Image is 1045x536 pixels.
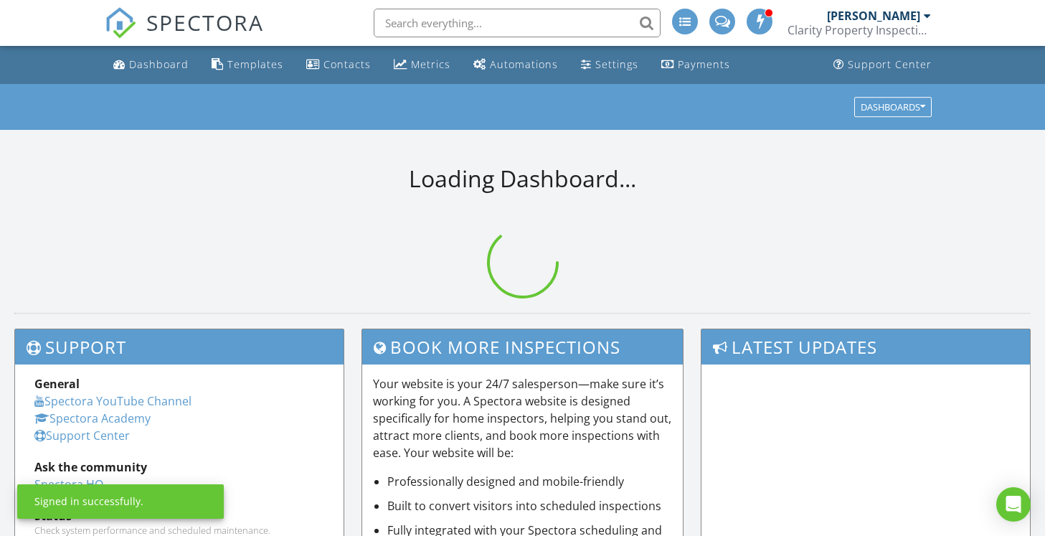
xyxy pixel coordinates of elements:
[15,329,344,365] h3: Support
[828,52,937,78] a: Support Center
[656,52,736,78] a: Payments
[362,329,682,365] h3: Book More Inspections
[788,23,931,37] div: Clarity Property Inspections
[34,428,130,443] a: Support Center
[374,9,661,37] input: Search everything...
[468,52,564,78] a: Automations (Advanced)
[34,410,151,426] a: Spectora Academy
[206,52,289,78] a: Templates
[854,97,932,117] button: Dashboards
[387,473,671,490] li: Professionally designed and mobile-friendly
[34,459,324,476] div: Ask the community
[34,376,80,392] strong: General
[373,375,671,461] p: Your website is your 24/7 salesperson—make sure it’s working for you. A Spectora website is desig...
[388,52,456,78] a: Metrics
[34,494,143,509] div: Signed in successfully.
[490,57,558,71] div: Automations
[227,57,283,71] div: Templates
[595,57,638,71] div: Settings
[678,57,730,71] div: Payments
[848,57,932,71] div: Support Center
[387,497,671,514] li: Built to convert visitors into scheduled inspections
[861,102,925,112] div: Dashboards
[108,52,194,78] a: Dashboard
[34,393,191,409] a: Spectora YouTube Channel
[827,9,920,23] div: [PERSON_NAME]
[129,57,189,71] div: Dashboard
[323,57,371,71] div: Contacts
[105,7,136,39] img: The Best Home Inspection Software - Spectora
[411,57,450,71] div: Metrics
[301,52,377,78] a: Contacts
[996,487,1031,522] div: Open Intercom Messenger
[575,52,644,78] a: Settings
[34,476,103,492] a: Spectora HQ
[34,525,324,536] div: Check system performance and scheduled maintenance.
[105,19,264,50] a: SPECTORA
[701,329,1030,365] h3: Latest Updates
[146,7,264,37] span: SPECTORA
